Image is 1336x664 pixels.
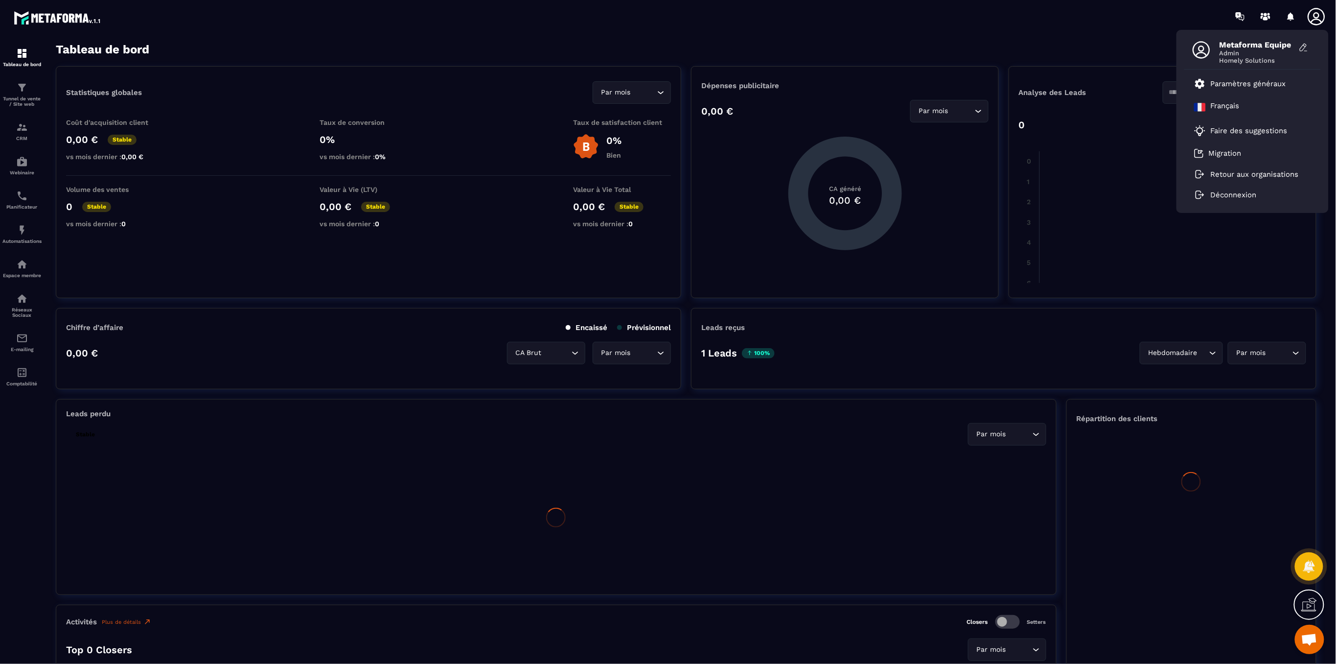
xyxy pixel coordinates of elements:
[66,186,164,193] p: Volume des ventes
[2,325,42,359] a: emailemailE-mailing
[1194,125,1299,137] a: Faire des suggestions
[974,429,1008,440] span: Par mois
[1027,259,1031,266] tspan: 5
[615,202,644,212] p: Stable
[628,220,633,228] span: 0
[16,224,28,236] img: automations
[701,81,989,90] p: Dépenses publicitaire
[566,323,607,332] p: Encaissé
[2,183,42,217] a: schedulerschedulerPlanificateur
[1027,198,1031,206] tspan: 2
[593,342,671,364] div: Search for option
[573,186,671,193] p: Valeur à Vie Total
[1220,40,1293,49] span: Metaforma Equipe
[633,348,655,358] input: Search for option
[1211,190,1257,199] p: Déconnexion
[320,186,417,193] p: Valeur à Vie (LTV)
[66,201,72,213] p: 0
[573,134,599,160] img: b-badge-o.b3b20ee6.svg
[320,201,351,213] p: 0,00 €
[16,367,28,379] img: accountant
[56,43,149,56] h3: Tableau de bord
[1199,348,1207,358] input: Search for option
[2,40,42,74] a: formationformationTableau de bord
[1008,644,1030,655] input: Search for option
[2,285,42,325] a: social-networksocial-networkRéseaux Sociaux
[320,220,417,228] p: vs mois dernier :
[967,618,988,625] p: Closers
[1211,170,1299,179] p: Retour aux organisations
[16,47,28,59] img: formation
[143,618,151,626] img: narrow-up-right-o.6b7c60e2.svg
[1027,218,1031,226] tspan: 3
[617,323,671,332] p: Prévisionnel
[1194,148,1242,158] a: Migration
[513,348,544,358] span: CA Brut
[2,204,42,210] p: Planificateur
[1211,79,1286,88] p: Paramètres généraux
[1220,57,1293,64] span: Homely Solutions
[2,217,42,251] a: automationsautomationsAutomatisations
[968,423,1046,446] div: Search for option
[108,135,137,145] p: Stable
[121,153,143,161] span: 0,00 €
[633,87,655,98] input: Search for option
[1019,119,1025,131] p: 0
[1211,126,1288,135] p: Faire des suggestions
[968,639,1046,661] div: Search for option
[1027,238,1031,246] tspan: 4
[1194,78,1286,90] a: Paramètres généraux
[2,136,42,141] p: CRM
[599,87,633,98] span: Par mois
[2,381,42,386] p: Comptabilité
[573,119,671,126] p: Taux de satisfaction client
[573,220,671,228] p: vs mois dernier :
[14,9,102,26] img: logo
[361,202,390,212] p: Stable
[66,347,98,359] p: 0,00 €
[2,273,42,278] p: Espace membre
[1234,348,1268,358] span: Par mois
[66,88,142,97] p: Statistiques globales
[66,323,123,332] p: Chiffre d’affaire
[16,259,28,270] img: automations
[1027,158,1031,166] tspan: 0
[2,74,42,114] a: formationformationTunnel de vente / Site web
[1163,81,1307,104] div: Search for option
[16,82,28,94] img: formation
[2,170,42,175] p: Webinaire
[16,190,28,202] img: scheduler
[66,644,132,656] p: Top 0 Closers
[2,251,42,285] a: automationsautomationsEspace membre
[1019,88,1163,97] p: Analyse des Leads
[102,618,151,626] a: Plus de détails
[910,100,989,122] div: Search for option
[1027,279,1031,287] tspan: 6
[1194,170,1299,179] a: Retour aux organisations
[320,119,417,126] p: Taux de conversion
[2,148,42,183] a: automationsautomationsWebinaire
[1140,342,1223,364] div: Search for option
[974,644,1008,655] span: Par mois
[66,134,98,145] p: 0,00 €
[320,153,417,161] p: vs mois dernier :
[2,96,42,107] p: Tunnel de vente / Site web
[1220,49,1293,57] span: Admin
[1268,348,1290,358] input: Search for option
[2,62,42,67] p: Tableau de bord
[121,220,126,228] span: 0
[82,202,111,212] p: Stable
[1146,348,1199,358] span: Hebdomadaire
[1211,101,1240,113] p: Français
[1228,342,1306,364] div: Search for option
[2,347,42,352] p: E-mailing
[701,105,733,117] p: 0,00 €
[606,135,622,146] p: 0%
[16,332,28,344] img: email
[2,307,42,318] p: Réseaux Sociaux
[606,151,622,159] p: Bien
[950,106,972,117] input: Search for option
[66,617,97,626] p: Activités
[375,153,386,161] span: 0%
[1209,149,1242,158] p: Migration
